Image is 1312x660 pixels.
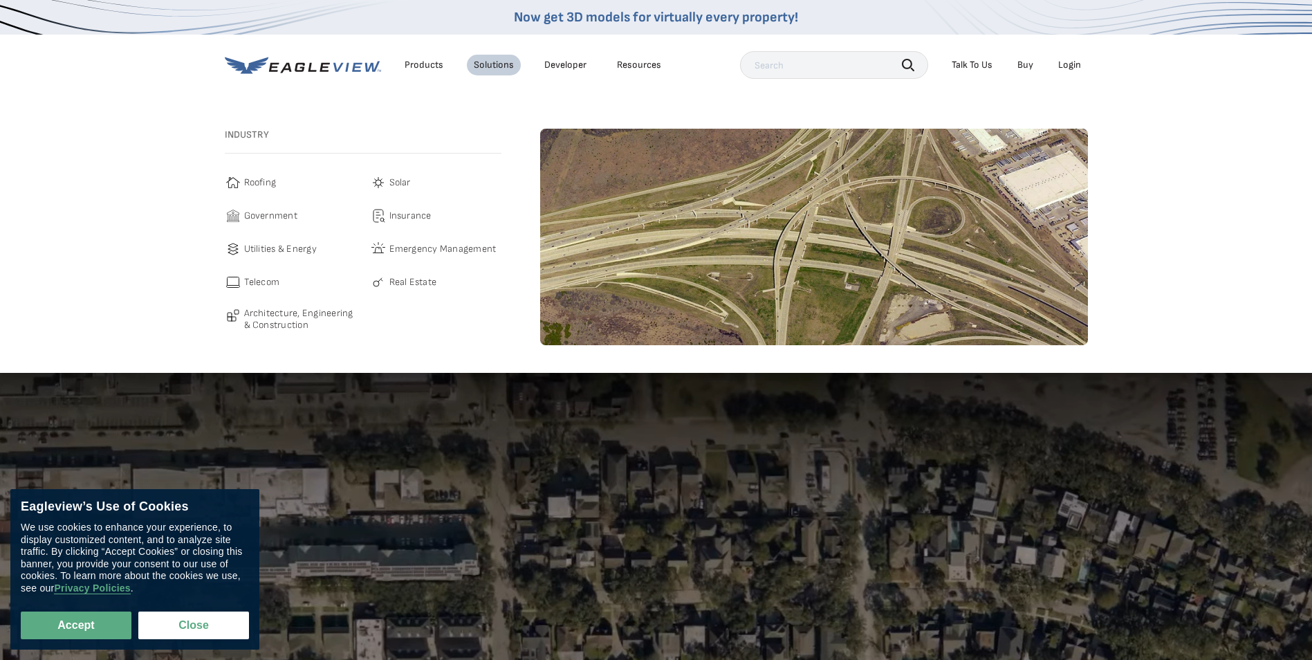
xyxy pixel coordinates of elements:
div: Solutions [474,59,514,71]
div: Talk To Us [952,59,992,71]
span: Emergency Management [389,241,497,257]
img: emergency-icon.svg [370,241,387,257]
img: government-icon.svg [225,208,241,224]
img: telecom-icon.svg [225,274,241,291]
img: insurance-icon.svg [370,208,387,224]
a: Telecom [225,274,356,291]
div: Eagleview’s Use of Cookies [21,499,249,515]
a: Roofing [225,174,356,191]
a: Buy [1017,59,1033,71]
span: Utilities & Energy [244,241,317,257]
span: Roofing [244,174,277,191]
a: Solar [370,174,501,191]
span: Government [244,208,297,224]
span: Architecture, Engineering & Construction [244,307,356,331]
a: Architecture, Engineering & Construction [225,307,356,331]
span: Real Estate [389,274,437,291]
img: government-image-1.webp [540,129,1088,345]
a: Insurance [370,208,501,224]
button: Close [138,612,249,639]
h3: Industry [225,129,501,141]
a: Now get 3D models for virtually every property! [514,9,798,26]
img: real-estate-icon.svg [370,274,387,291]
img: roofing-icon.svg [225,174,241,191]
div: Resources [617,59,661,71]
span: Insurance [389,208,432,224]
button: Accept [21,612,131,639]
a: Utilities & Energy [225,241,356,257]
a: Real Estate [370,274,501,291]
span: Telecom [244,274,280,291]
span: Solar [389,174,411,191]
div: Products [405,59,443,71]
img: utilities-icon.svg [225,241,241,257]
img: architecture-icon.svg [225,307,241,324]
input: Search [740,51,928,79]
div: Login [1058,59,1081,71]
img: solar-icon.svg [370,174,387,191]
a: Government [225,208,356,224]
div: We use cookies to enhance your experience, to display customized content, and to analyze site tra... [21,522,249,594]
a: Privacy Policies [54,583,130,594]
a: Developer [544,59,586,71]
a: Emergency Management [370,241,501,257]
